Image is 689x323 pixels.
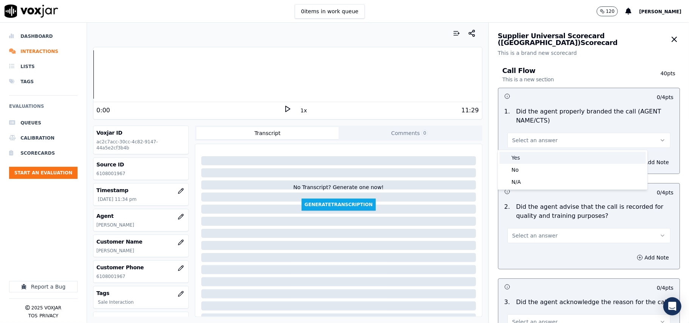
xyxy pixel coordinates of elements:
[96,186,185,194] h3: Timestamp
[299,105,308,116] button: 1x
[96,315,185,323] h3: Source
[632,157,673,168] button: Add Note
[96,238,185,245] h3: Customer Name
[597,6,618,16] button: 120
[9,44,78,59] a: Interactions
[512,137,558,144] span: Select an answer
[502,76,554,83] p: This is a new section
[512,232,558,239] span: Select an answer
[98,196,185,202] p: [DATE] 11:34 pm
[639,7,689,16] button: [PERSON_NAME]
[96,139,185,151] p: ac2c7acc-30cc-4c82-9147-44a5e2cf3b4b
[39,313,58,319] button: Privacy
[9,74,78,89] a: Tags
[516,298,671,307] p: Did the agent acknowledge the reason for the call?
[96,129,185,137] h3: Voxjar ID
[96,106,110,115] div: 0:00
[9,281,78,292] button: Report a Bug
[96,264,185,271] h3: Customer Phone
[9,146,78,161] a: Scorecards
[339,127,481,139] button: Comments
[96,171,185,177] p: 6108001967
[657,284,673,292] p: 0 / 4 pts
[498,49,680,57] p: This is a brand new scorecard
[606,8,615,14] p: 120
[9,59,78,74] a: Lists
[9,167,78,179] button: Start an Evaluation
[96,289,185,297] h3: Tags
[461,106,479,115] div: 11:29
[9,130,78,146] a: Calibration
[96,161,185,168] h3: Source ID
[663,297,681,315] div: Open Intercom Messenger
[196,127,339,139] button: Transcript
[9,115,78,130] a: Queues
[5,5,58,18] img: voxjar logo
[9,102,78,115] h6: Evaluations
[28,313,37,319] button: TOS
[501,298,513,307] p: 3 .
[295,4,365,19] button: 0items in work queue
[9,29,78,44] a: Dashboard
[639,9,681,14] span: [PERSON_NAME]
[293,183,384,199] div: No Transcript? Generate one now!
[647,70,675,83] p: 40 pts
[302,199,376,211] button: GenerateTranscription
[421,130,428,137] span: 0
[657,189,673,196] p: 0 / 4 pts
[516,107,673,125] p: Did the agent properly branded the call (AGENT NAME/CTS)
[498,33,669,46] h3: Supplier Universal Scorecard ([GEOGRAPHIC_DATA]) Scorecard
[657,93,673,101] p: 0 / 4 pts
[31,305,61,311] p: 2025 Voxjar
[499,152,646,164] div: Yes
[98,299,185,305] p: Sale Interaction
[516,202,673,221] p: Did the agent advise that the call is recorded for quality and training purposes?
[501,202,513,221] p: 2 .
[96,273,185,280] p: 6108001967
[597,6,626,16] button: 120
[502,67,647,83] h3: Call Flow
[501,107,513,125] p: 1 .
[499,164,646,176] div: No
[96,248,185,254] p: [PERSON_NAME]
[96,222,185,228] p: [PERSON_NAME]
[632,252,673,263] button: Add Note
[499,176,646,188] div: N/A
[96,212,185,220] h3: Agent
